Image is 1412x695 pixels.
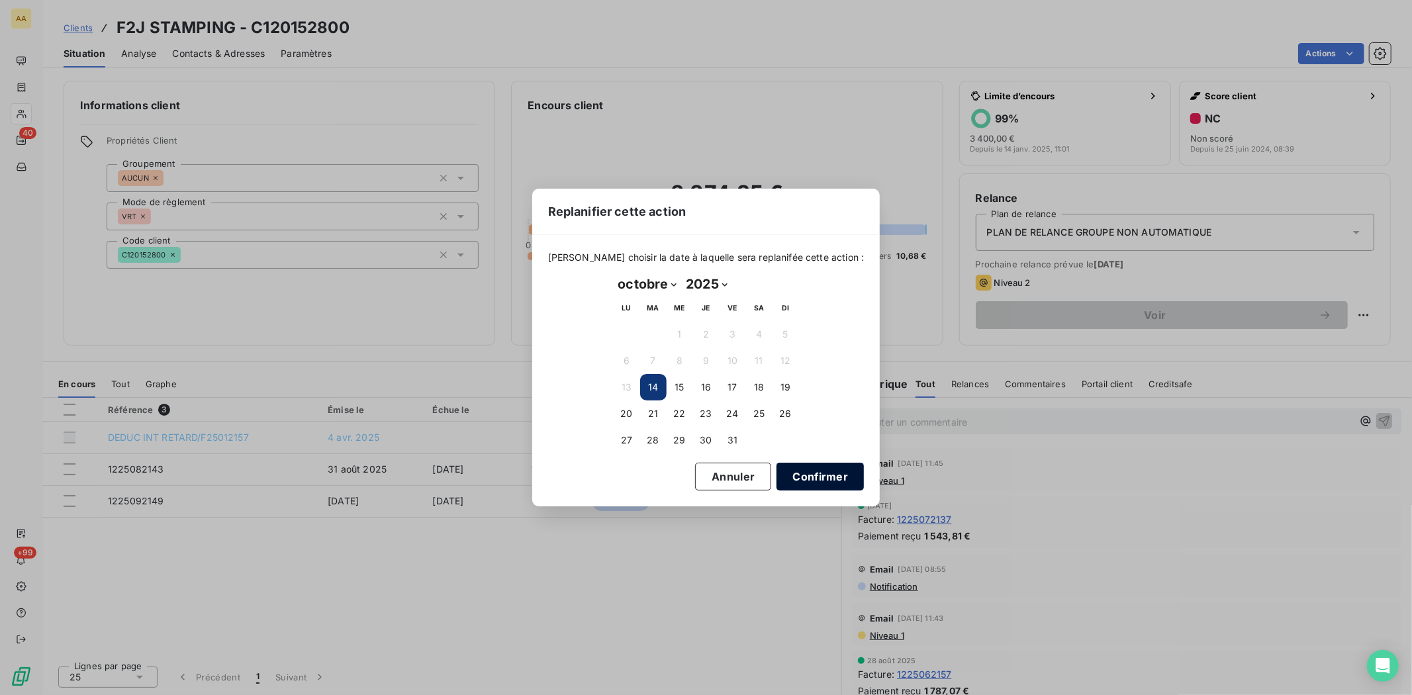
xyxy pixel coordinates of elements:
[773,400,799,427] button: 26
[693,427,720,453] button: 30
[773,321,799,347] button: 5
[667,427,693,453] button: 29
[746,295,773,321] th: samedi
[614,427,640,453] button: 27
[773,295,799,321] th: dimanche
[614,295,640,321] th: lundi
[720,374,746,400] button: 17
[614,400,640,427] button: 20
[667,347,693,374] button: 8
[640,295,667,321] th: mardi
[640,347,667,374] button: 7
[640,427,667,453] button: 28
[777,463,864,490] button: Confirmer
[720,427,746,453] button: 31
[667,400,693,427] button: 22
[746,374,773,400] button: 18
[548,203,686,220] span: Replanifier cette action
[693,321,720,347] button: 2
[614,347,640,374] button: 6
[746,347,773,374] button: 11
[614,374,640,400] button: 13
[693,295,720,321] th: jeudi
[720,295,746,321] th: vendredi
[693,347,720,374] button: 9
[667,295,693,321] th: mercredi
[693,374,720,400] button: 16
[720,347,746,374] button: 10
[773,347,799,374] button: 12
[695,463,771,490] button: Annuler
[693,400,720,427] button: 23
[548,251,865,264] span: [PERSON_NAME] choisir la date à laquelle sera replanifée cette action :
[640,374,667,400] button: 14
[1367,650,1399,682] div: Open Intercom Messenger
[746,321,773,347] button: 4
[720,400,746,427] button: 24
[667,374,693,400] button: 15
[640,400,667,427] button: 21
[720,321,746,347] button: 3
[746,400,773,427] button: 25
[773,374,799,400] button: 19
[667,321,693,347] button: 1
